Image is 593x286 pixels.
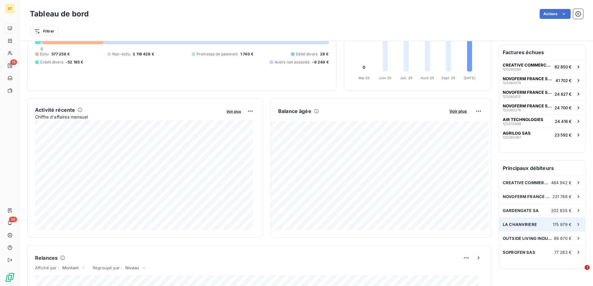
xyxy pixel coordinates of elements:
span: Chiffre d'affaires mensuel [35,114,222,120]
span: CREATIVE COMMERCE PARTNERS [503,63,552,67]
span: 1 740 € [240,51,253,57]
h3: Tableau de bord [30,8,89,19]
span: Affiché par : [35,265,59,270]
tspan: Juin 25 [379,76,391,80]
span: Montant [62,265,78,270]
span: Voir plus [449,109,467,114]
span: Crédit divers [40,59,63,65]
span: 125080413 [503,95,520,98]
span: Échu [40,51,49,57]
span: 125090079 [503,81,521,85]
span: Voir plus [226,109,241,114]
span: 125090060 [503,67,521,71]
span: CREATIVE COMMERCE PARTNERS [503,180,551,185]
img: Logo LeanPay [5,272,15,282]
span: 125070499 [503,122,521,126]
span: Non-échu [112,51,130,57]
span: 175 979 € [553,222,572,227]
div: ST [5,4,15,14]
span: LA CHANVRIERE [503,222,537,227]
span: SOPROFEN SAS [503,250,535,255]
h6: Principaux débiteurs [499,161,585,175]
span: 23 592 € [555,132,572,137]
span: 36 [9,217,17,222]
span: 24 416 € [555,119,572,124]
span: Niveau [125,265,139,270]
span: Débit divers [296,51,318,57]
span: NOVOFERM FRANCE SAS [503,103,552,108]
iframe: Intercom live chat [572,265,587,280]
span: GARDENGATE SA [503,208,539,213]
button: AGRILOG SAS12508038723 592 € [499,128,585,141]
h6: Balance âgée [278,107,311,115]
button: Actions [540,9,571,19]
span: NOVOFERM FRANCE SAS [503,76,553,81]
h6: Factures échues [499,45,585,60]
span: -9 249 € [312,59,328,65]
span: 0 [41,46,43,51]
span: 125080276 [503,108,521,112]
span: 28 € [320,51,329,57]
span: 88 670 € [554,236,572,241]
span: Promesse de paiement [197,51,238,57]
span: Regroupé par : [93,265,122,270]
span: 577 256 € [51,51,70,57]
span: 24 700 € [555,105,572,110]
span: 484 942 € [551,180,572,185]
span: AIR TECHNOLOGIES [503,117,543,122]
tspan: Mai 25 [358,76,370,80]
button: CREATIVE COMMERCE PARTNERS12509006082 850 € [499,60,585,73]
span: 41 702 € [555,78,572,83]
span: 2 118 429 € [133,51,154,57]
span: 24 827 € [555,92,572,97]
span: NOVOFERM FRANCE SAS [503,194,552,199]
h6: Relances [35,254,58,262]
span: 231 786 € [552,194,572,199]
button: Voir plus [448,108,469,114]
button: NOVOFERM FRANCE SAS12509007941 702 € [499,73,585,87]
button: AIR TECHNOLOGIES12507049924 416 € [499,114,585,128]
span: Avoirs non associés [274,59,310,65]
span: 82 850 € [555,64,572,69]
span: -52 185 € [66,59,83,65]
span: 125080387 [503,136,521,139]
span: NOVOFERM FRANCE SAS [503,90,552,95]
button: Voir plus [225,108,243,114]
tspan: Sept. 25 [441,76,455,80]
span: OUTSIDE LIVING INDUSTRIES FRAN [503,236,554,241]
button: NOVOFERM FRANCE SAS12508027624 700 € [499,101,585,114]
button: NOVOFERM FRANCE SAS12508041324 827 € [499,87,585,101]
tspan: Juil. 25 [400,76,412,80]
tspan: Août 25 [421,76,434,80]
span: 77 283 € [554,250,572,255]
span: 202 835 € [551,208,572,213]
h6: Activité récente [35,106,75,114]
span: 15 [10,59,17,65]
tspan: [DATE] [464,76,475,80]
span: AGRILOG SAS [503,131,531,136]
button: Filtrer [30,26,58,36]
span: 1 [585,265,590,270]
